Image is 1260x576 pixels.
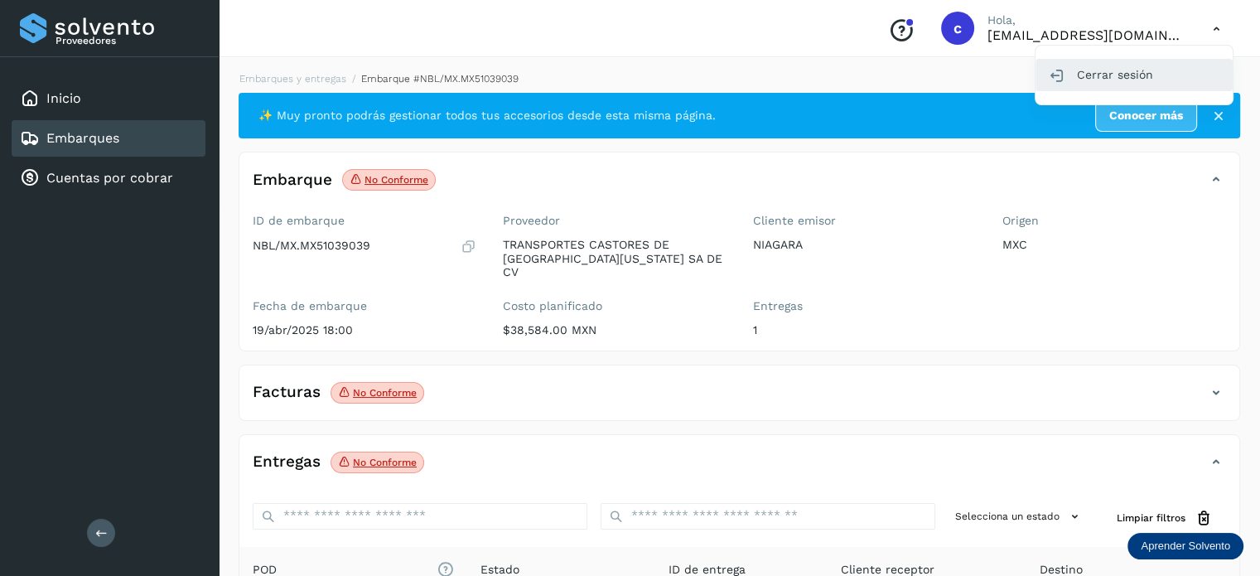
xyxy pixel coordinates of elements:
a: Inicio [46,90,81,106]
a: Cuentas por cobrar [46,170,173,186]
div: Embarques [12,120,205,157]
div: Inicio [12,80,205,117]
p: Aprender Solvento [1141,540,1230,553]
a: Embarques [46,130,119,146]
div: Aprender Solvento [1127,533,1243,559]
div: Cuentas por cobrar [12,160,205,196]
p: Proveedores [56,35,199,46]
div: Cerrar sesión [1036,59,1233,90]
